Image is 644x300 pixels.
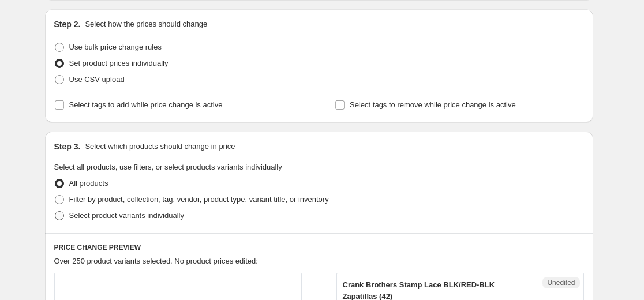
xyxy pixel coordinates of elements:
[69,195,329,204] span: Filter by product, collection, tag, vendor, product type, variant title, or inventory
[69,75,125,84] span: Use CSV upload
[69,211,184,220] span: Select product variants individually
[547,278,575,287] span: Unedited
[85,18,207,30] p: Select how the prices should change
[69,179,108,187] span: All products
[69,59,169,67] span: Set product prices individually
[54,243,584,252] h6: PRICE CHANGE PREVIEW
[69,100,223,109] span: Select tags to add while price change is active
[69,43,162,51] span: Use bulk price change rules
[85,141,235,152] p: Select which products should change in price
[54,18,81,30] h2: Step 2.
[350,100,516,109] span: Select tags to remove while price change is active
[54,141,81,152] h2: Step 3.
[54,163,282,171] span: Select all products, use filters, or select products variants individually
[54,257,258,265] span: Over 250 product variants selected. No product prices edited:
